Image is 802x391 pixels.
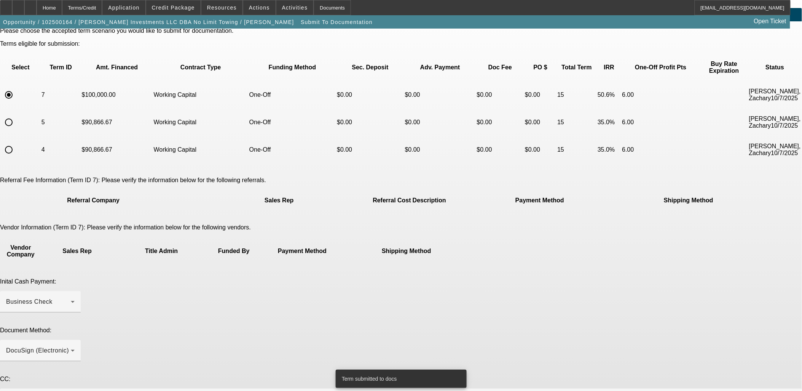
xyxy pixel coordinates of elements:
p: Doc Fee [477,64,524,71]
p: Referral Cost [373,197,411,204]
span: Credit Package [152,5,195,11]
p: Term ID [41,64,80,71]
button: Actions [243,0,276,15]
p: IRR [598,64,620,71]
p: 50.6% [598,91,620,98]
p: $90,866.67 [82,146,152,153]
span: Application [108,5,139,11]
p: $0.00 [525,146,556,153]
p: $0.00 [405,91,475,98]
p: $0.00 [477,146,524,153]
p: $0.00 [477,119,524,126]
p: 4 [41,146,80,153]
p: Vendor Company [1,244,40,258]
p: $0.00 [525,91,556,98]
button: Submit To Documentation [299,15,375,29]
button: Credit Package [146,0,201,15]
p: [PERSON_NAME], Zachary10/7/2025 [749,88,801,102]
p: Adv. Payment [405,64,475,71]
p: 6.00 [622,91,700,98]
p: $0.00 [337,119,403,126]
p: 6.00 [622,146,700,153]
p: Sales Rep [187,197,371,204]
button: Resources [201,0,242,15]
p: Sales Rep [42,248,113,255]
div: Term submitted to docs [336,370,464,388]
p: 15 [557,146,596,153]
p: Sec. Deposit [337,64,403,71]
p: Working Capital [154,119,248,126]
p: One-Off Profit Pts [622,64,700,71]
p: Amt. Financed [82,64,152,71]
p: Status [749,64,801,71]
p: 6.00 [622,119,700,126]
p: Buy Rate Expiration [701,61,748,74]
p: 15 [557,91,596,98]
p: $0.00 [405,119,475,126]
span: Actions [249,5,270,11]
button: Application [102,0,145,15]
p: $100,000.00 [82,91,152,98]
span: Activities [282,5,308,11]
p: $0.00 [525,119,556,126]
p: Funded By [210,248,257,255]
p: 5 [41,119,80,126]
p: One-Off [249,91,335,98]
p: [PERSON_NAME], Zachary10/7/2025 [749,143,801,157]
p: $0.00 [337,91,403,98]
p: $0.00 [405,146,475,153]
button: Activities [276,0,314,15]
p: Description [413,197,446,204]
p: PO $ [525,64,556,71]
p: Working Capital [154,146,248,153]
p: 15 [557,119,596,126]
p: Working Capital [154,91,248,98]
span: DocuSign (Electronic) [6,347,69,354]
p: Shipping Method [347,248,466,255]
p: One-Off [249,146,335,153]
p: Shipping Method [633,197,744,204]
p: Title Admin [114,248,209,255]
p: Payment Method [259,248,346,255]
span: Resources [207,5,237,11]
p: Total Term [557,64,596,71]
p: $90,866.67 [82,119,152,126]
p: One-Off [249,119,335,126]
p: 35.0% [598,146,620,153]
p: [PERSON_NAME], Zachary10/7/2025 [749,115,801,129]
p: Payment Method [448,197,632,204]
p: 35.0% [598,119,620,126]
span: Business Check [6,298,53,305]
p: Contract Type [154,64,248,71]
p: Funding Method [249,64,335,71]
span: Submit To Documentation [301,19,373,25]
p: Referral Company [1,197,185,204]
a: Open Ticket [751,15,789,28]
p: $0.00 [337,146,403,153]
p: 7 [41,91,80,98]
span: Opportunity / 102500164 / [PERSON_NAME] Investments LLC DBA No Limit Towing / [PERSON_NAME] [3,19,294,25]
p: $0.00 [477,91,524,98]
p: Select [1,64,40,71]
